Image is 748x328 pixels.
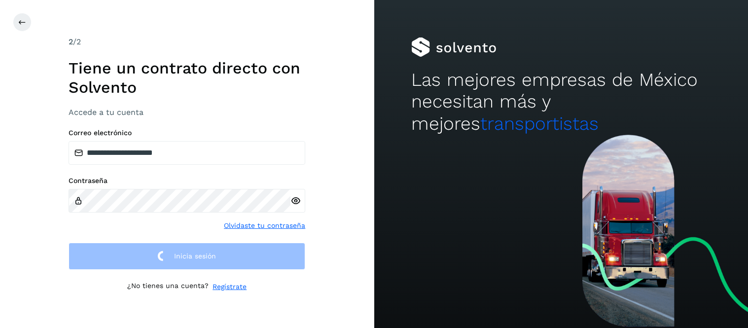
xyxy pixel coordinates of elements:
[480,113,599,134] span: transportistas
[69,59,305,97] h1: Tiene un contrato directo con Solvento
[69,36,305,48] div: /2
[224,220,305,231] a: Olvidaste tu contraseña
[69,37,73,46] span: 2
[213,282,247,292] a: Regístrate
[127,282,209,292] p: ¿No tienes una cuenta?
[69,177,305,185] label: Contraseña
[411,69,711,135] h2: Las mejores empresas de México necesitan más y mejores
[69,243,305,270] button: Inicia sesión
[174,253,216,259] span: Inicia sesión
[69,129,305,137] label: Correo electrónico
[69,108,305,117] h3: Accede a tu cuenta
